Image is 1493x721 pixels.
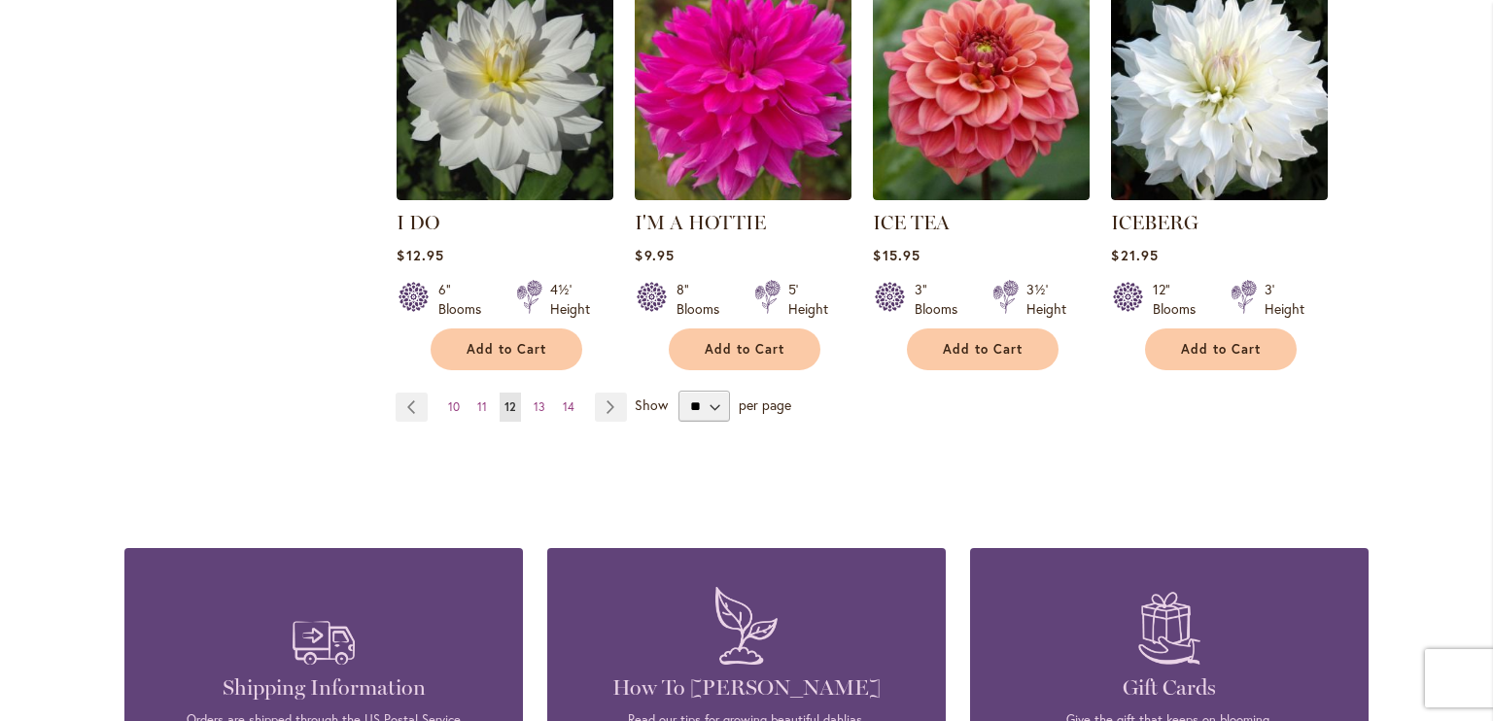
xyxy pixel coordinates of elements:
button: Add to Cart [431,328,582,370]
span: Show [635,395,668,414]
a: 14 [558,393,579,422]
a: I'M A HOTTIE [635,211,766,234]
div: 3½' Height [1026,280,1066,319]
a: ICE TEA [873,211,950,234]
span: $21.95 [1111,246,1158,264]
a: 13 [529,393,550,422]
div: 3" Blooms [915,280,969,319]
a: ICEBERG [1111,186,1328,204]
span: Add to Cart [467,341,546,358]
h4: Shipping Information [154,674,494,702]
h4: Gift Cards [999,674,1339,702]
span: 12 [504,399,516,414]
span: 11 [477,399,487,414]
button: Add to Cart [1145,328,1297,370]
span: 10 [448,399,460,414]
a: I DO [397,211,439,234]
div: 5' Height [788,280,828,319]
div: 12" Blooms [1153,280,1207,319]
div: 3' Height [1265,280,1304,319]
span: Add to Cart [943,341,1023,358]
span: 13 [534,399,545,414]
button: Add to Cart [907,328,1059,370]
span: per page [739,395,791,414]
button: Add to Cart [669,328,820,370]
span: $9.95 [635,246,674,264]
span: Add to Cart [705,341,784,358]
span: 14 [563,399,574,414]
a: ICEBERG [1111,211,1198,234]
div: 6" Blooms [438,280,493,319]
div: 4½' Height [550,280,590,319]
div: 8" Blooms [677,280,731,319]
a: 11 [472,393,492,422]
a: I DO [397,186,613,204]
h4: How To [PERSON_NAME] [576,674,917,702]
a: 10 [443,393,465,422]
span: $12.95 [397,246,443,264]
span: Add to Cart [1181,341,1261,358]
span: $15.95 [873,246,920,264]
iframe: Launch Accessibility Center [15,652,69,706]
a: I'm A Hottie [635,186,851,204]
a: ICE TEA [873,186,1090,204]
